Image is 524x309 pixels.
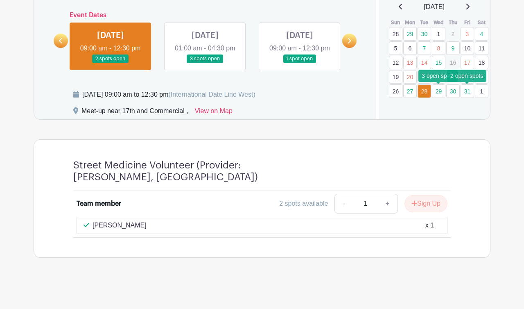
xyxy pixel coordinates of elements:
[418,70,458,82] div: 3 open spots
[461,27,474,41] a: 3
[432,56,445,69] a: 15
[432,27,445,41] a: 1
[446,27,460,40] p: 2
[82,90,255,100] div: [DATE] 09:00 am to 12:30 pm
[418,41,431,55] a: 7
[425,220,434,230] div: x 1
[446,18,460,27] th: Thu
[403,84,417,98] a: 27
[475,84,488,98] a: 1
[334,194,353,214] a: -
[403,56,417,69] a: 13
[417,18,431,27] th: Tue
[389,70,402,84] a: 19
[460,18,474,27] th: Fri
[389,56,402,69] a: 12
[279,199,328,209] div: 2 spots available
[388,18,403,27] th: Sun
[447,70,486,82] div: 2 open spots
[446,84,460,98] a: 30
[431,18,446,27] th: Wed
[403,41,417,55] a: 6
[168,91,255,98] span: (International Date Line West)
[389,84,402,98] a: 26
[461,84,474,98] a: 31
[446,41,460,55] a: 9
[446,56,460,69] p: 16
[73,159,298,183] h4: Street Medicine Volunteer (Provider: [PERSON_NAME], [GEOGRAPHIC_DATA])
[418,84,431,98] a: 28
[474,18,489,27] th: Sat
[81,106,188,119] div: Meet-up near 17th and Commercial ,
[403,18,417,27] th: Mon
[461,41,474,55] a: 10
[418,56,431,69] a: 14
[377,194,398,214] a: +
[77,199,121,209] div: Team member
[475,56,488,69] a: 18
[403,27,417,41] a: 29
[68,11,342,19] h6: Event Dates
[403,70,417,84] a: 20
[195,106,233,119] a: View on Map
[389,27,402,41] a: 28
[389,41,402,55] a: 5
[418,27,431,41] a: 30
[418,70,431,84] a: 21
[475,41,488,55] a: 11
[432,41,445,55] a: 8
[432,84,445,98] a: 29
[93,220,147,230] p: [PERSON_NAME]
[404,195,447,212] button: Sign Up
[475,27,488,41] a: 4
[424,2,445,12] span: [DATE]
[461,56,474,69] a: 17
